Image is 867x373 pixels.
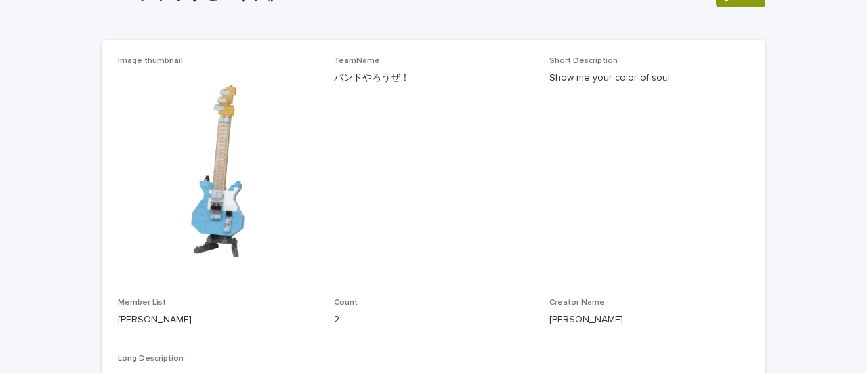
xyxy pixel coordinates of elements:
[549,313,749,327] p: [PERSON_NAME]
[549,299,605,307] span: Creator Name
[118,313,318,327] p: [PERSON_NAME]
[549,71,749,85] p: Show me your color of soul.
[334,57,380,65] span: TeamName
[118,299,166,307] span: Member List
[118,57,183,65] span: Image thumbnail
[334,71,534,85] p: バンドやろうぜ！
[334,299,358,307] span: Count
[549,57,618,65] span: Short Description
[334,313,534,327] p: 2
[118,71,318,271] img: TjZmGD6yn8a1EdorQoJSxKeQ9LZLk2OLsMwusjTnMto
[118,355,184,363] span: Long Description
